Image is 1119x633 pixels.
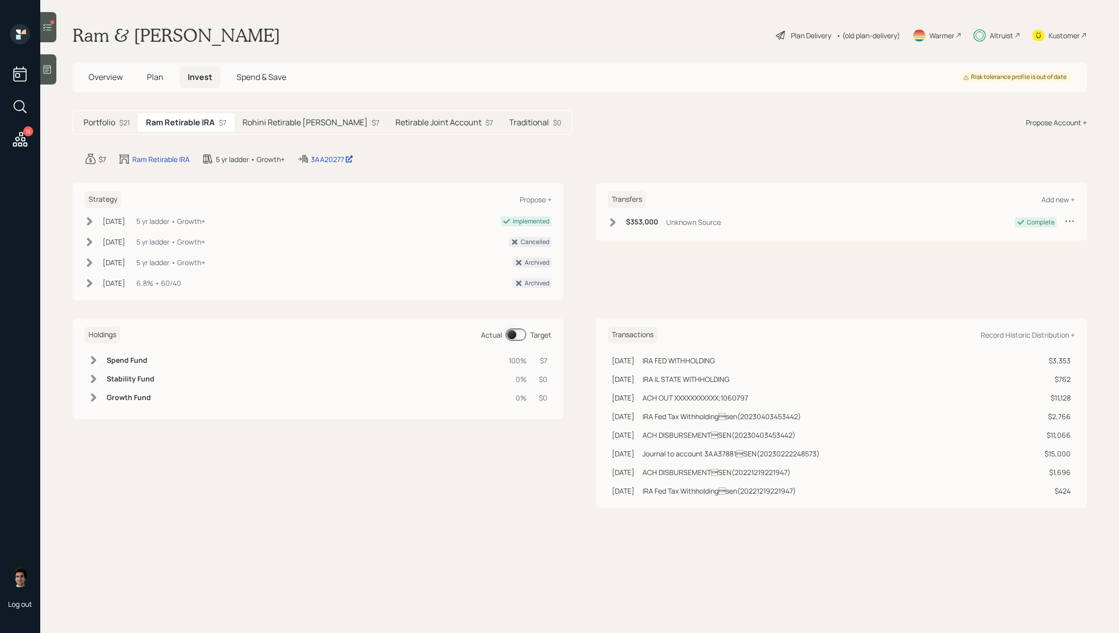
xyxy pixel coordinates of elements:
[612,411,634,422] div: [DATE]
[136,216,205,226] div: 5 yr ladder • Growth+
[643,411,801,422] div: IRA Fed Tax Withholdingsen(20230403453442)
[509,392,527,403] div: 0%
[1049,30,1080,41] div: Kustomer
[643,374,730,384] div: IRA IL STATE WITHHOLDING
[1042,195,1075,204] div: Add new +
[103,236,125,247] div: [DATE]
[525,279,549,288] div: Archived
[509,355,527,366] div: 100%
[23,126,33,136] div: 15
[525,258,549,267] div: Archived
[103,278,125,288] div: [DATE]
[395,118,482,127] h5: Retirable Joint Account
[539,355,547,366] div: $7
[103,216,125,226] div: [DATE]
[1045,392,1071,403] div: $11,128
[1045,374,1071,384] div: $762
[132,154,190,165] div: Ram Retirable IRA
[1026,117,1087,128] div: Propose Account +
[136,257,205,268] div: 5 yr ladder • Growth+
[1045,411,1071,422] div: $2,766
[612,392,634,403] div: [DATE]
[136,236,205,247] div: 5 yr ladder • Growth+
[612,486,634,496] div: [DATE]
[188,71,212,83] span: Invest
[963,73,1067,82] div: Risk tolerance profile is out of date
[990,30,1013,41] div: Altruist
[666,217,721,227] div: Unknown Source
[85,191,121,208] h6: Strategy
[99,154,106,165] div: $7
[481,330,502,340] div: Actual
[85,327,120,343] h6: Holdings
[513,217,549,226] div: Implemented
[1045,430,1071,440] div: $11,066
[147,71,164,83] span: Plan
[84,118,115,127] h5: Portfolio
[107,375,154,383] h6: Stability Fund
[136,278,181,288] div: 6.8% • 60/40
[612,430,634,440] div: [DATE]
[612,467,634,478] div: [DATE]
[1045,448,1071,459] div: $15,000
[521,238,549,247] div: Cancelled
[608,191,646,208] h6: Transfers
[486,117,493,128] div: $7
[509,374,527,384] div: 0%
[643,430,795,440] div: ACH DISBURSEMENTSEN(20230403453442)
[612,374,634,384] div: [DATE]
[10,567,30,587] img: harrison-schaefer-headshot-2.png
[146,118,215,127] h5: Ram Retirable IRA
[539,392,547,403] div: $0
[608,327,658,343] h6: Transactions
[509,118,549,127] h5: Traditional
[107,393,154,402] h6: Growth Fund
[643,486,796,496] div: IRA Fed Tax Withholdingsen(20221219221947)
[981,330,1075,340] div: Record Historic Distribution +
[791,30,831,41] div: Plan Delivery
[311,154,353,165] div: 3AA20277
[626,218,658,226] h6: $353,000
[89,71,123,83] span: Overview
[929,30,954,41] div: Warmer
[836,30,900,41] div: • (old plan-delivery)
[520,195,551,204] div: Propose +
[1027,218,1055,227] div: Complete
[643,448,820,459] div: Journal to account 3AA37881SEN(20230222248573)
[72,24,280,46] h1: Ram & [PERSON_NAME]
[236,71,286,83] span: Spend & Save
[553,117,562,128] div: $0
[216,154,285,165] div: 5 yr ladder • Growth+
[530,330,551,340] div: Target
[243,118,368,127] h5: Rohini Retirable [PERSON_NAME]
[1045,486,1071,496] div: $424
[612,448,634,459] div: [DATE]
[103,257,125,268] div: [DATE]
[8,599,32,609] div: Log out
[1045,355,1071,366] div: $3,353
[643,392,748,403] div: ACH OUT XXXXXXXXXXX;1060797
[643,355,715,366] div: IRA FED WITHHOLDING
[612,355,634,366] div: [DATE]
[219,117,226,128] div: $7
[1045,467,1071,478] div: $1,696
[643,467,790,478] div: ACH DISBURSEMENTSEN(20221219221947)
[372,117,379,128] div: $7
[539,374,547,384] div: $0
[107,356,154,365] h6: Spend Fund
[119,117,130,128] div: $21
